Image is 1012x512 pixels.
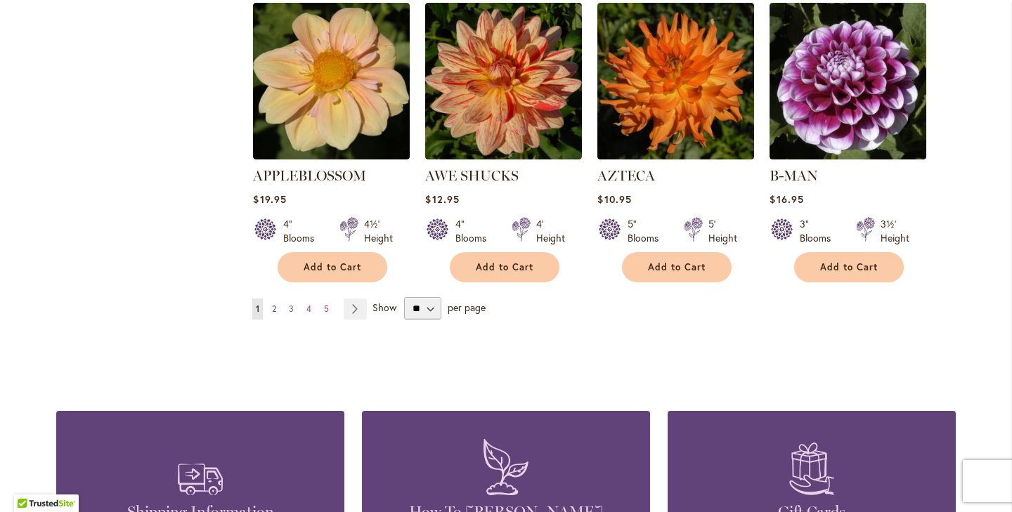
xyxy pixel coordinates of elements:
[364,217,393,245] div: 4½' Height
[770,149,926,162] a: B-MAN
[11,462,50,501] iframe: Launch Accessibility Center
[253,167,366,184] a: APPLEBLOSSOM
[597,149,754,162] a: AZTECA
[448,301,486,314] span: per page
[455,217,495,245] div: 4" Blooms
[289,303,294,314] span: 3
[278,252,387,282] button: Add to Cart
[425,3,582,159] img: AWE SHUCKS
[881,217,909,245] div: 3½' Height
[253,149,410,162] a: APPLEBLOSSOM
[268,298,280,320] a: 2
[304,261,361,273] span: Add to Cart
[320,298,332,320] a: 5
[303,298,315,320] a: 4
[450,252,559,282] button: Add to Cart
[770,167,818,184] a: B-MAN
[372,301,396,314] span: Show
[425,149,582,162] a: AWE SHUCKS
[597,3,754,159] img: AZTECA
[708,217,737,245] div: 5' Height
[272,303,276,314] span: 2
[536,217,565,245] div: 4' Height
[324,303,329,314] span: 5
[283,217,323,245] div: 4" Blooms
[770,3,926,159] img: B-MAN
[648,261,706,273] span: Add to Cart
[597,167,655,184] a: AZTECA
[597,192,631,206] span: $10.95
[256,303,259,314] span: 1
[425,192,459,206] span: $12.95
[820,261,878,273] span: Add to Cart
[306,303,311,314] span: 4
[770,192,803,206] span: $16.95
[425,167,519,184] a: AWE SHUCKS
[794,252,904,282] button: Add to Cart
[476,261,533,273] span: Add to Cart
[285,298,297,320] a: 3
[628,217,667,245] div: 5" Blooms
[253,3,410,159] img: APPLEBLOSSOM
[800,217,839,245] div: 3" Blooms
[622,252,732,282] button: Add to Cart
[253,192,286,206] span: $19.95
